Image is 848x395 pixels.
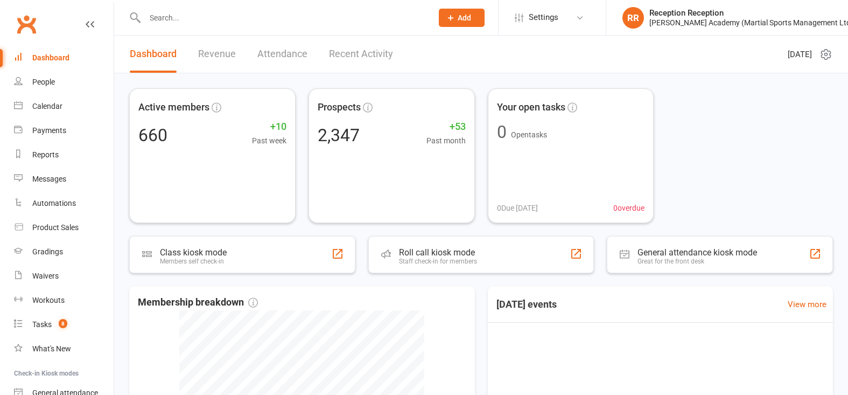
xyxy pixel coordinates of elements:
a: Tasks 8 [14,313,114,337]
a: Automations [14,191,114,216]
span: 8 [59,319,67,328]
span: Active members [138,100,209,115]
a: Payments [14,119,114,143]
div: Waivers [32,272,59,280]
a: Revenue [198,36,236,73]
a: Calendar [14,94,114,119]
span: Your open tasks [497,100,565,115]
a: Clubworx [13,11,40,38]
a: People [14,70,114,94]
div: What's New [32,344,71,353]
span: +10 [252,119,286,135]
a: Messages [14,167,114,191]
a: Attendance [257,36,307,73]
button: Add [439,9,485,27]
div: Workouts [32,296,65,304]
div: People [32,78,55,86]
a: Reports [14,143,114,167]
div: Roll call kiosk mode [399,247,477,258]
div: Gradings [32,247,63,256]
a: Dashboard [14,46,114,70]
span: 0 overdue [613,202,644,214]
a: Gradings [14,240,114,264]
div: Automations [32,199,76,207]
div: 0 [497,123,507,141]
div: Staff check-in for members [399,258,477,265]
span: Prospects [318,100,361,115]
div: Messages [32,175,66,183]
div: Class kiosk mode [160,247,227,258]
input: Search... [142,10,425,25]
div: Tasks [32,320,52,329]
span: Past month [426,135,466,147]
h3: [DATE] events [488,295,565,314]
div: 2,347 [318,127,360,144]
div: Payments [32,126,66,135]
span: Past week [252,135,286,147]
span: Membership breakdown [138,295,258,310]
div: Calendar [32,102,62,110]
span: Add [458,13,471,22]
a: Waivers [14,264,114,288]
div: Product Sales [32,223,79,232]
span: [DATE] [788,48,812,61]
div: Members self check-in [160,258,227,265]
a: Workouts [14,288,114,313]
a: Dashboard [130,36,177,73]
span: 0 Due [DATE] [497,202,538,214]
div: RR [622,7,644,29]
a: Recent Activity [329,36,393,73]
span: Open tasks [511,130,547,139]
a: Product Sales [14,216,114,240]
div: Dashboard [32,53,69,62]
div: General attendance kiosk mode [637,247,757,258]
a: What's New [14,337,114,361]
div: 660 [138,127,167,144]
span: +53 [426,119,466,135]
a: View more [788,298,826,311]
div: Great for the front desk [637,258,757,265]
span: Settings [529,5,558,30]
div: Reports [32,150,59,159]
